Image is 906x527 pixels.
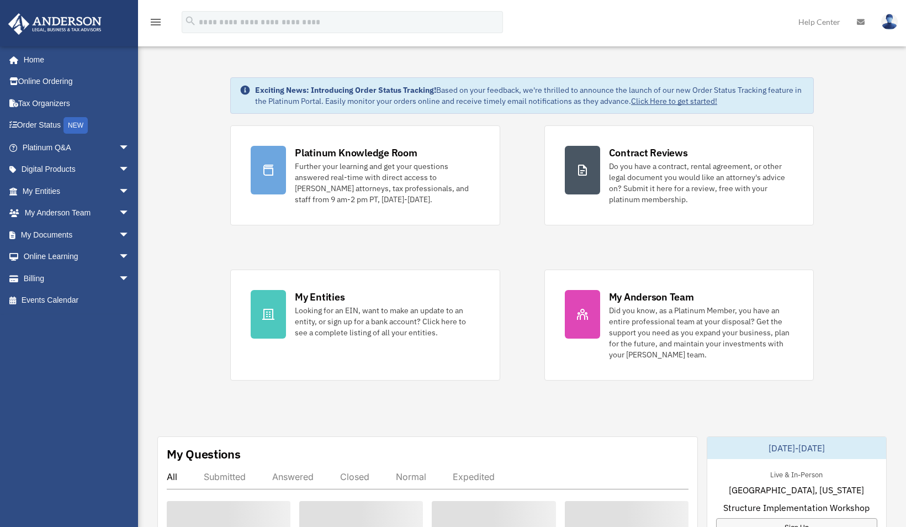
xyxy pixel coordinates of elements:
[255,85,804,107] div: Based on your feedback, we're thrilled to announce the launch of our new Order Status Tracking fe...
[119,202,141,225] span: arrow_drop_down
[396,471,426,482] div: Normal
[295,161,479,205] div: Further your learning and get your questions answered real-time with direct access to [PERSON_NAM...
[149,15,162,29] i: menu
[119,246,141,268] span: arrow_drop_down
[149,19,162,29] a: menu
[204,471,246,482] div: Submitted
[609,146,688,160] div: Contract Reviews
[5,13,105,35] img: Anderson Advisors Platinum Portal
[8,224,146,246] a: My Documentsarrow_drop_down
[609,305,793,360] div: Did you know, as a Platinum Member, you have an entire professional team at your disposal? Get th...
[8,267,146,289] a: Billingarrow_drop_down
[230,270,500,381] a: My Entities Looking for an EIN, want to make an update to an entity, or sign up for a bank accoun...
[184,15,197,27] i: search
[230,125,500,225] a: Platinum Knowledge Room Further your learning and get your questions answered real-time with dire...
[723,501,870,514] span: Structure Implementation Workshop
[609,290,694,304] div: My Anderson Team
[8,136,146,159] a: Platinum Q&Aarrow_drop_down
[8,202,146,224] a: My Anderson Teamarrow_drop_down
[295,305,479,338] div: Looking for an EIN, want to make an update to an entity, or sign up for a bank account? Click her...
[295,290,345,304] div: My Entities
[167,446,241,462] div: My Questions
[8,180,146,202] a: My Entitiesarrow_drop_down
[119,224,141,246] span: arrow_drop_down
[8,246,146,268] a: Online Learningarrow_drop_down
[609,161,793,205] div: Do you have a contract, rental agreement, or other legal document you would like an attorney's ad...
[119,267,141,290] span: arrow_drop_down
[119,180,141,203] span: arrow_drop_down
[119,159,141,181] span: arrow_drop_down
[167,471,177,482] div: All
[8,49,141,71] a: Home
[631,96,717,106] a: Click Here to get started!
[729,483,864,497] span: [GEOGRAPHIC_DATA], [US_STATE]
[8,71,146,93] a: Online Ordering
[119,136,141,159] span: arrow_drop_down
[881,14,898,30] img: User Pic
[544,270,814,381] a: My Anderson Team Did you know, as a Platinum Member, you have an entire professional team at your...
[8,114,146,137] a: Order StatusNEW
[453,471,495,482] div: Expedited
[8,289,146,312] a: Events Calendar
[8,92,146,114] a: Tax Organizers
[8,159,146,181] a: Digital Productsarrow_drop_down
[295,146,417,160] div: Platinum Knowledge Room
[544,125,814,225] a: Contract Reviews Do you have a contract, rental agreement, or other legal document you would like...
[340,471,369,482] div: Closed
[707,437,886,459] div: [DATE]-[DATE]
[255,85,436,95] strong: Exciting News: Introducing Order Status Tracking!
[272,471,314,482] div: Answered
[63,117,88,134] div: NEW
[761,468,831,479] div: Live & In-Person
